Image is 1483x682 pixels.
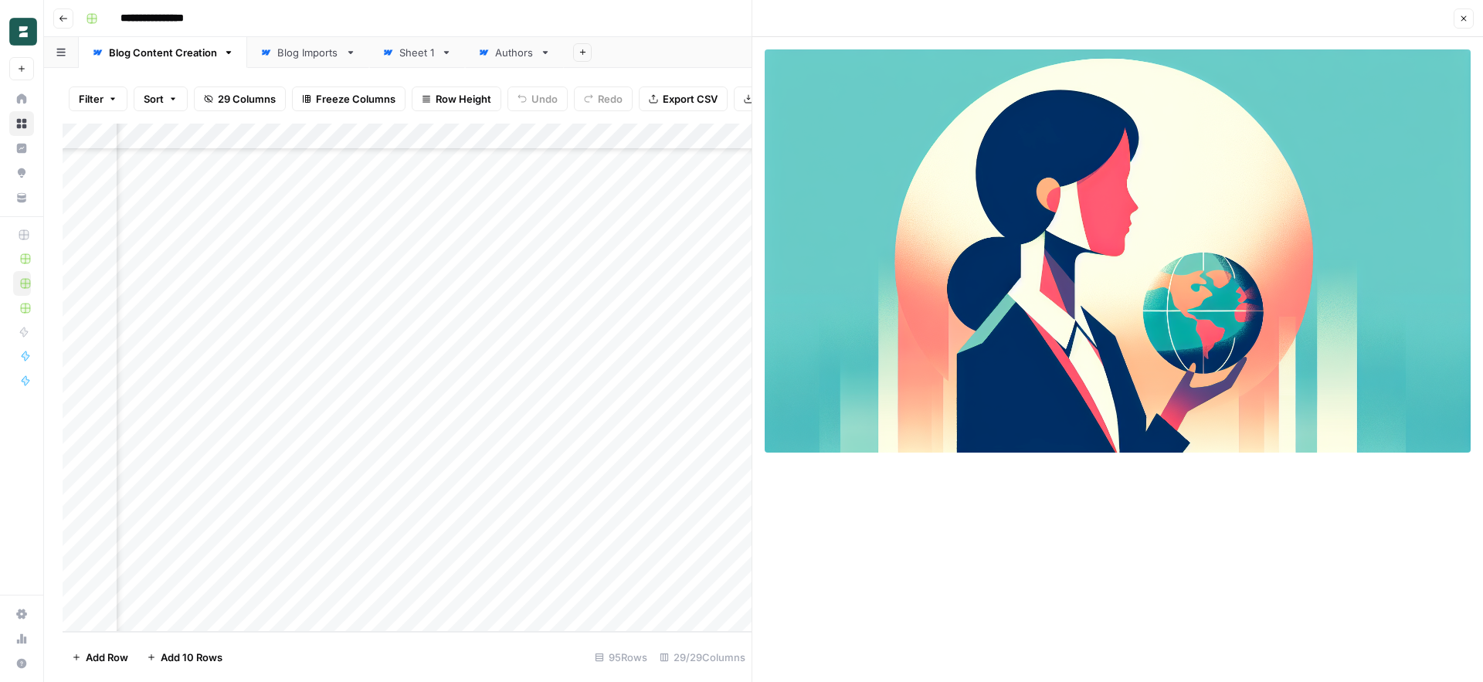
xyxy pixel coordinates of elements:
[109,45,217,60] div: Blog Content Creation
[495,45,534,60] div: Authors
[436,91,491,107] span: Row Height
[277,45,339,60] div: Blog Imports
[412,87,501,111] button: Row Height
[531,91,558,107] span: Undo
[9,12,34,51] button: Workspace: Borderless
[663,91,718,107] span: Export CSV
[9,111,34,136] a: Browse
[369,37,465,68] a: Sheet 1
[598,91,623,107] span: Redo
[9,136,34,161] a: Insights
[465,37,564,68] a: Authors
[9,161,34,185] a: Opportunities
[292,87,406,111] button: Freeze Columns
[218,91,276,107] span: 29 Columns
[86,650,128,665] span: Add Row
[194,87,286,111] button: 29 Columns
[79,37,247,68] a: Blog Content Creation
[63,645,137,670] button: Add Row
[79,91,104,107] span: Filter
[9,651,34,676] button: Help + Support
[574,87,633,111] button: Redo
[399,45,435,60] div: Sheet 1
[144,91,164,107] span: Sort
[589,645,653,670] div: 95 Rows
[9,626,34,651] a: Usage
[653,645,752,670] div: 29/29 Columns
[9,602,34,626] a: Settings
[9,18,37,46] img: Borderless Logo
[69,87,127,111] button: Filter
[765,49,1471,453] img: Row/Cell
[161,650,222,665] span: Add 10 Rows
[9,87,34,111] a: Home
[507,87,568,111] button: Undo
[137,645,232,670] button: Add 10 Rows
[247,37,369,68] a: Blog Imports
[134,87,188,111] button: Sort
[639,87,728,111] button: Export CSV
[316,91,395,107] span: Freeze Columns
[9,185,34,210] a: Your Data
